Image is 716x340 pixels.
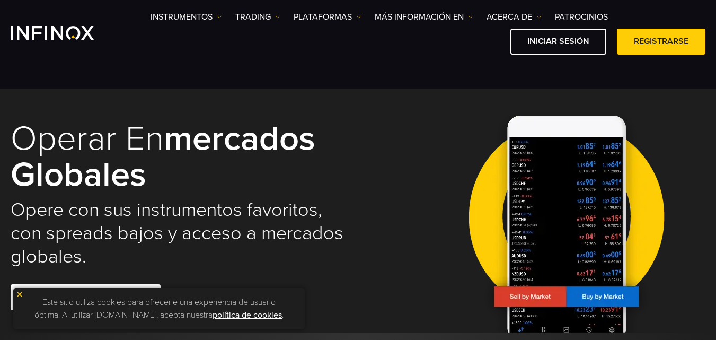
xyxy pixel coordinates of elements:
[510,29,606,55] a: Iniciar sesión
[375,11,473,23] a: Más información en
[11,284,161,310] a: EMPEZAR A OPERAR EN VIVO
[151,11,222,23] a: Instrumentos
[487,11,542,23] a: ACERCA DE
[187,284,298,310] a: PRUEBA LA DEMO GRATUITA
[11,121,344,194] h1: Operar en
[294,11,361,23] a: PLATAFORMAS
[16,291,23,298] img: yellow close icon
[11,26,119,40] a: INFINOX Logo
[11,118,315,196] strong: mercados globales
[235,11,280,23] a: TRADING
[213,310,282,320] a: política de cookies
[19,293,299,324] p: Este sitio utiliza cookies para ofrecerle una experiencia de usuario óptima. Al utilizar [DOMAIN_...
[617,29,705,55] a: Registrarse
[555,11,608,23] a: Patrocinios
[11,198,344,268] h2: Opere con sus instrumentos favoritos, con spreads bajos y acceso a mercados globales.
